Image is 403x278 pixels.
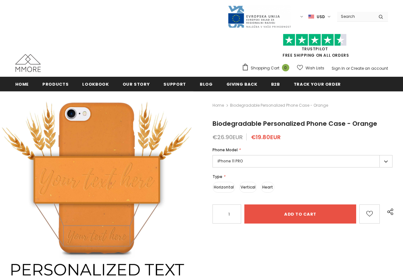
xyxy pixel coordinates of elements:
[212,155,392,168] label: iPhone 11 PRO
[123,81,150,87] span: Our Story
[200,77,213,91] a: Blog
[306,65,324,71] span: Wish Lists
[163,77,186,91] a: support
[297,62,324,74] a: Wish Lists
[123,77,150,91] a: Our Story
[82,81,109,87] span: Lookbook
[337,12,374,21] input: Search Site
[15,81,29,87] span: Home
[261,182,274,193] label: Heart
[212,147,238,153] span: Phone Model
[230,102,328,109] span: Biodegradable Personalized Phone Case - Orange
[251,133,281,141] span: €19.80EUR
[271,77,280,91] a: B2B
[200,81,213,87] span: Blog
[332,66,345,71] a: Sign In
[302,46,328,52] a: Trustpilot
[82,77,109,91] a: Lookbook
[242,63,292,73] a: Shopping Cart 0
[308,14,314,19] img: USD
[227,14,291,19] a: Javni Razpis
[212,119,377,128] span: Biodegradable Personalized Phone Case - Orange
[227,5,291,28] img: Javni Razpis
[282,64,289,71] span: 0
[317,14,325,20] span: USD
[15,77,29,91] a: Home
[242,37,388,58] span: FREE SHIPPING ON ALL ORDERS
[351,66,388,71] a: Create an account
[212,174,222,179] span: Type
[42,77,68,91] a: Products
[244,204,356,224] input: Add to cart
[283,34,347,46] img: Trust Pilot Stars
[227,77,257,91] a: Giving back
[163,81,186,87] span: support
[42,81,68,87] span: Products
[212,133,243,141] span: €26.90EUR
[294,81,341,87] span: Track your order
[239,182,257,193] label: Vertical
[227,81,257,87] span: Giving back
[15,54,41,72] img: MMORE Cases
[346,66,350,71] span: or
[294,77,341,91] a: Track your order
[212,102,224,109] a: Home
[271,81,280,87] span: B2B
[212,182,235,193] label: Horizontal
[251,65,279,71] span: Shopping Cart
